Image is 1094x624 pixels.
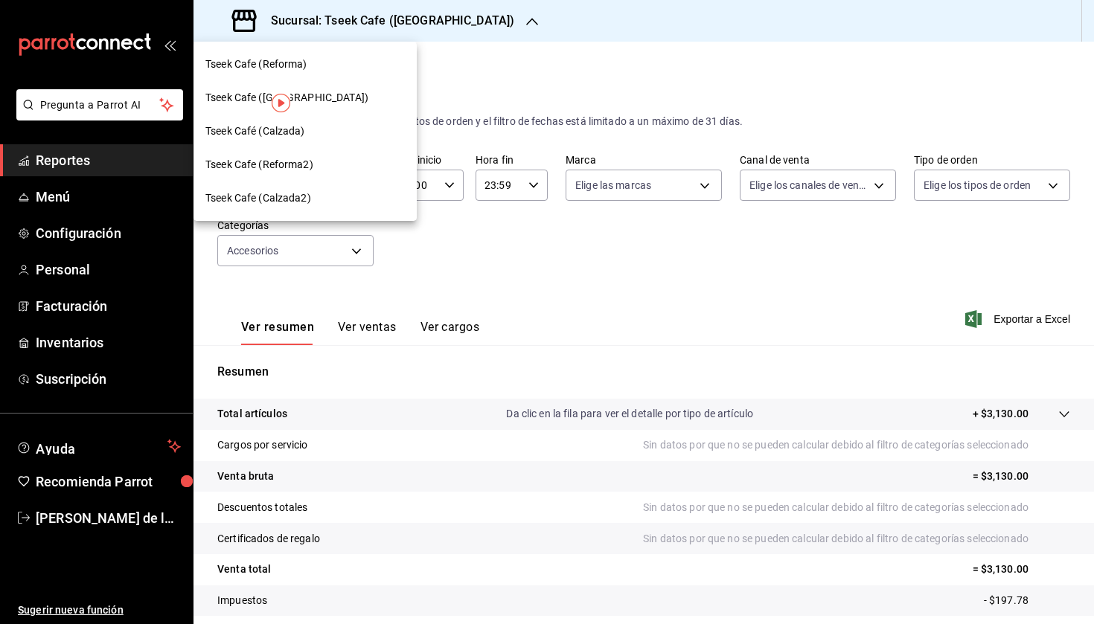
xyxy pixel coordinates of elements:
span: Tseek Cafe ([GEOGRAPHIC_DATA]) [205,90,368,106]
div: Tseek Cafe (Calzada2) [193,181,417,215]
div: Tseek Café (Calzada) [193,115,417,148]
div: Tseek Cafe ([GEOGRAPHIC_DATA]) [193,81,417,115]
span: Tseek Cafe (Reforma2) [205,157,313,173]
img: Tooltip marker [272,94,290,112]
div: Tseek Cafe (Reforma2) [193,148,417,181]
span: Tseek Café (Calzada) [205,123,305,139]
span: Tseek Cafe (Reforma) [205,57,307,72]
div: Tseek Cafe (Reforma) [193,48,417,81]
span: Tseek Cafe (Calzada2) [205,190,311,206]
